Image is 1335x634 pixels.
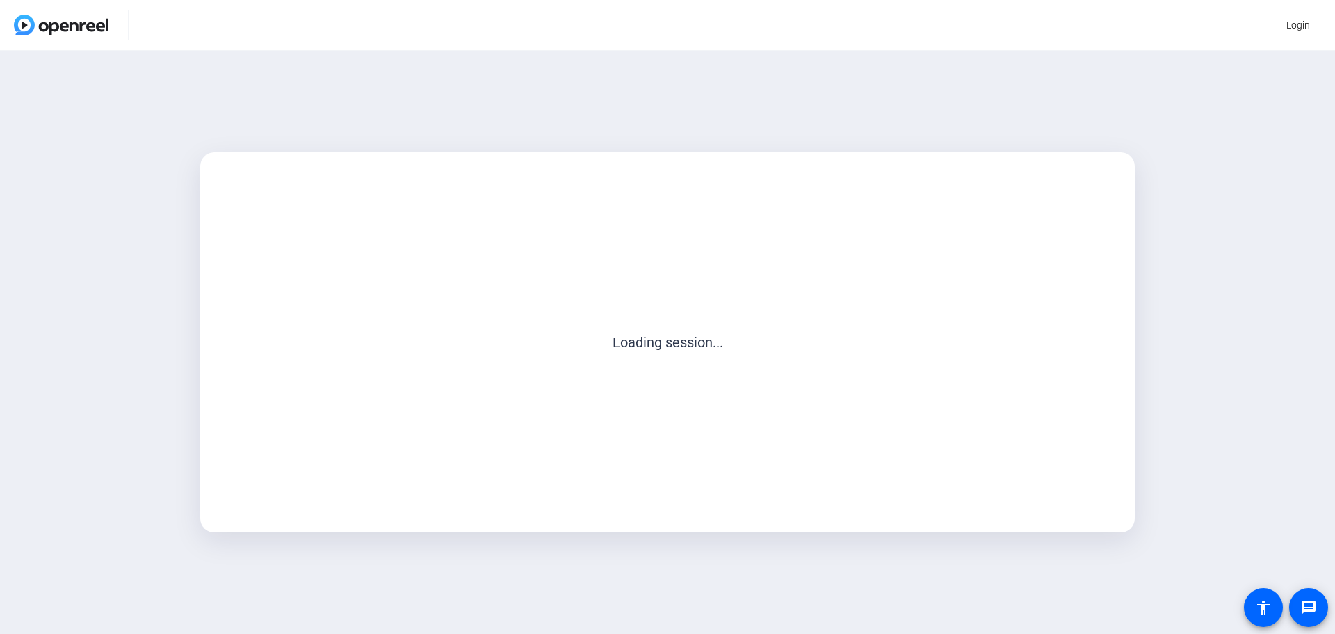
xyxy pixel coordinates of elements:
[1275,13,1321,38] button: Login
[14,15,108,35] img: OpenReel logo
[1286,18,1310,33] span: Login
[1300,599,1317,616] mat-icon: message
[231,332,1105,353] p: Loading session...
[1255,599,1272,616] mat-icon: accessibility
